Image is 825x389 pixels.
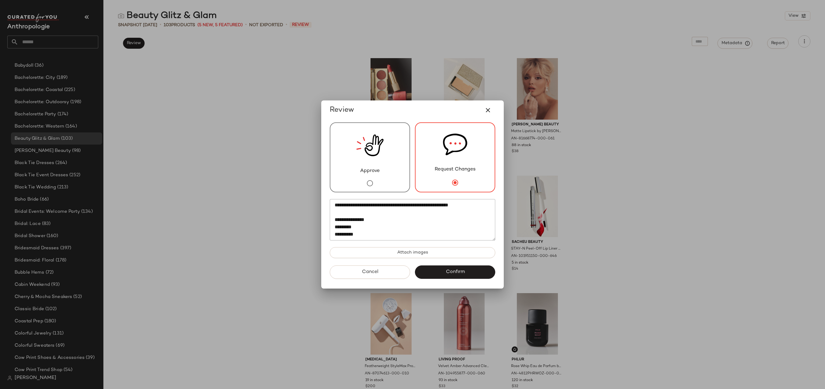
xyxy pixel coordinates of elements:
[445,269,465,275] span: Confirm
[361,269,378,275] span: Cancel
[443,123,467,166] img: svg%3e
[397,250,428,255] span: Attach images
[356,123,384,167] img: review_new_snapshot.RGmwQ69l.svg
[330,265,410,279] button: Cancel
[330,247,495,258] button: Attach images
[330,105,354,115] span: Review
[435,166,475,173] span: Request Changes
[415,265,495,279] button: Confirm
[360,167,380,175] span: Approve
